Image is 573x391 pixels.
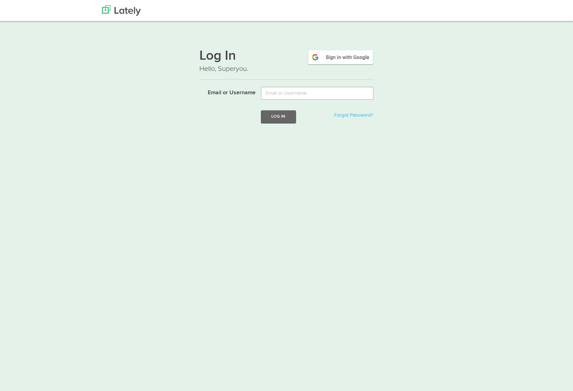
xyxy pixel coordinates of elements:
p: Hello, Superyou. [199,64,374,74]
h1: Log In [199,49,374,64]
label: Email or Username [194,87,256,97]
img: Lately [102,5,141,16]
a: Forgot Password? [334,113,373,118]
button: Log In [261,110,296,123]
input: Email or Username [261,87,374,100]
img: google-signin.png [307,49,374,65]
